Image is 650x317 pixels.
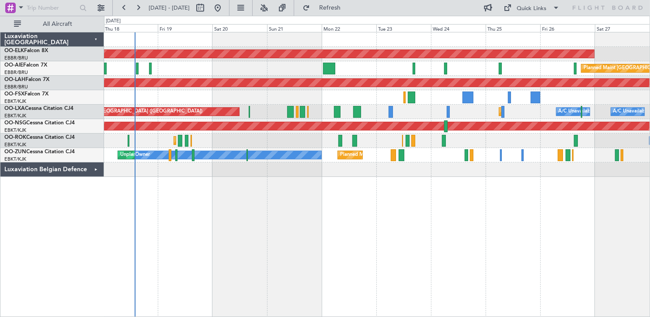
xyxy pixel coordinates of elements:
[4,69,28,76] a: EBBR/BRU
[4,92,24,97] span: OO-FSX
[431,24,486,32] div: Wed 24
[540,24,595,32] div: Fri 26
[120,148,261,162] div: Unplanned Maint [GEOGRAPHIC_DATA]-[GEOGRAPHIC_DATA]
[4,92,49,97] a: OO-FSXFalcon 7X
[4,48,48,53] a: OO-ELKFalcon 8X
[158,24,212,32] div: Fri 19
[340,148,442,162] div: Planned Maint Kortrijk-[GEOGRAPHIC_DATA]
[4,77,49,82] a: OO-LAHFalcon 7X
[4,55,28,61] a: EBBR/BRU
[4,135,75,140] a: OO-ROKCessna Citation CJ4
[65,105,202,118] div: Planned Maint [GEOGRAPHIC_DATA] ([GEOGRAPHIC_DATA])
[23,21,92,27] span: All Aircraft
[212,24,267,32] div: Sat 20
[299,1,351,15] button: Refresh
[486,24,540,32] div: Thu 25
[4,84,28,90] a: EBBR/BRU
[4,156,26,162] a: EBKT/KJK
[4,48,24,53] span: OO-ELK
[4,106,25,111] span: OO-LXA
[4,135,26,140] span: OO-ROK
[322,24,376,32] div: Mon 22
[4,120,75,126] a: OO-NSGCessna Citation CJ4
[4,77,25,82] span: OO-LAH
[104,24,158,32] div: Thu 18
[10,17,95,31] button: All Aircraft
[4,106,73,111] a: OO-LXACessna Citation CJ4
[376,24,431,32] div: Tue 23
[517,4,547,13] div: Quick Links
[4,113,26,119] a: EBKT/KJK
[312,5,348,11] span: Refresh
[4,149,75,155] a: OO-ZUNCessna Citation CJ4
[267,24,322,32] div: Sun 21
[106,18,121,25] div: [DATE]
[4,98,26,105] a: EBKT/KJK
[4,149,26,155] span: OO-ZUN
[4,63,23,68] span: OO-AIE
[4,127,26,134] a: EBKT/KJK
[595,24,650,32] div: Sat 27
[613,105,650,118] div: A/C Unavailable
[4,141,26,148] a: EBKT/KJK
[500,1,564,15] button: Quick Links
[27,1,77,14] input: Trip Number
[149,4,190,12] span: [DATE] - [DATE]
[4,120,26,126] span: OO-NSG
[4,63,47,68] a: OO-AIEFalcon 7X
[135,148,150,162] div: Owner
